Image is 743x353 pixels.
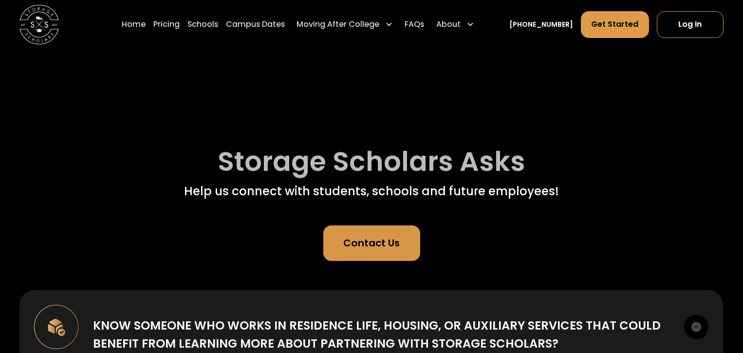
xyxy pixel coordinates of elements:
div: Know someone who works in Residence Life, Housing, or Auxiliary Services that could benefit from ... [93,317,669,353]
a: Pricing [153,11,180,38]
a: Campus Dates [226,11,285,38]
a: Log In [657,11,724,37]
div: About [436,19,461,30]
a: Home [122,11,146,38]
a: home [19,5,59,44]
a: Get Started [581,11,649,37]
div: Contact Us [343,236,400,250]
a: FAQs [405,11,424,38]
img: Storage Scholars main logo [19,5,59,44]
div: Help us connect with students, schools and future employees! [184,183,559,200]
a: [PHONE_NUMBER] [509,19,573,30]
div: Moving After College [297,19,379,30]
h1: Storage Scholars Asks [218,147,525,177]
a: Schools [187,11,218,38]
a: Contact Us [323,225,420,261]
div: Moving After College [293,11,397,38]
div: About [432,11,478,38]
